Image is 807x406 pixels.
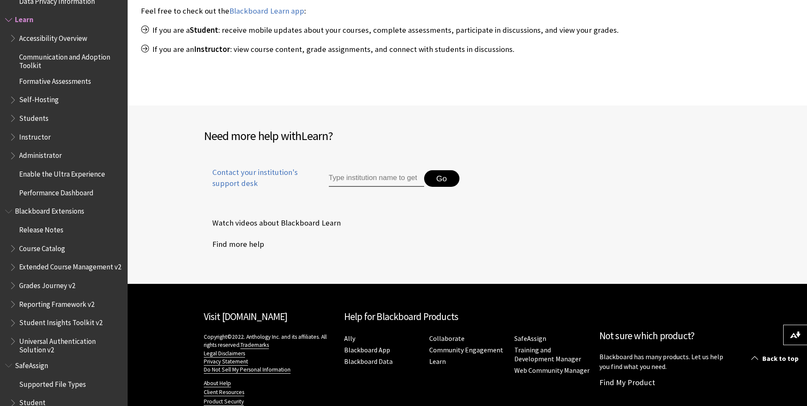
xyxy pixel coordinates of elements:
span: Administrator [19,149,62,160]
h2: Help for Blackboard Products [344,309,591,324]
a: Blackboard Learn app [229,6,304,16]
span: Self-Hosting [19,93,59,104]
p: Copyright©2022. Anthology Inc. and its affiliates. All rights reserved. [204,333,336,373]
span: Reporting Framework v2 [19,297,94,309]
input: Type institution name to get support [329,170,424,187]
span: Learn [15,13,34,24]
a: Ally [344,334,355,343]
a: Find more help [204,238,264,251]
span: Blackboard Extensions [15,204,84,216]
span: SafeAssign [15,358,48,370]
a: Watch videos about Blackboard Learn [204,217,341,229]
nav: Book outline for Blackboard Learn Help [5,13,123,200]
a: Back to top [745,351,807,366]
span: Communication and Adoption Toolkit [19,50,122,70]
a: Contact your institution's support desk [204,167,309,199]
span: Formative Assessments [19,74,91,86]
span: Course Catalog [19,241,65,253]
a: Find My Product [599,377,655,387]
span: Instructor [19,130,51,141]
a: Web Community Manager [514,366,590,375]
a: Blackboard App [344,346,390,355]
a: Product Security [204,398,244,406]
p: Blackboard has many products. Let us help you find what you need. [599,352,731,371]
span: Enable the Ultra Experience [19,167,105,178]
span: Learn [301,128,328,143]
p: Feel free to check out the : [141,6,668,17]
span: Grades Journey v2 [19,278,75,290]
p: If you are an : view course content, grade assignments, and connect with students in discussions. [141,44,668,55]
span: Extended Course Management v2 [19,260,121,272]
h2: Not sure which product? [599,329,731,343]
a: Privacy Statement [204,358,248,366]
a: About Help [204,380,231,387]
a: Visit [DOMAIN_NAME] [204,310,288,323]
button: Go [424,170,459,187]
span: Supported File Types [19,377,86,389]
a: Do Not Sell My Personal Information [204,366,291,374]
a: Training and Development Manager [514,346,581,363]
span: Students [19,111,48,123]
span: Instructor [194,44,230,54]
a: Blackboard Data [344,357,393,366]
a: Trademarks [240,341,269,349]
a: Learn [429,357,446,366]
span: Accessibility Overview [19,31,87,43]
h2: Need more help with ? [204,127,468,145]
span: Contact your institution's support desk [204,167,309,189]
a: Community Engagement [429,346,503,355]
span: Universal Authentication Solution v2 [19,334,122,354]
a: Client Resources [204,389,244,396]
nav: Book outline for Blackboard Extensions [5,204,123,355]
span: Student [190,25,218,35]
a: Collaborate [429,334,465,343]
a: SafeAssign [514,334,546,343]
a: Legal Disclaimers [204,350,245,357]
span: Student Insights Toolkit v2 [19,316,103,327]
span: Performance Dashboard [19,186,94,197]
span: Release Notes [19,223,63,234]
p: If you are a : receive mobile updates about your courses, complete assessments, participate in di... [141,25,668,36]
